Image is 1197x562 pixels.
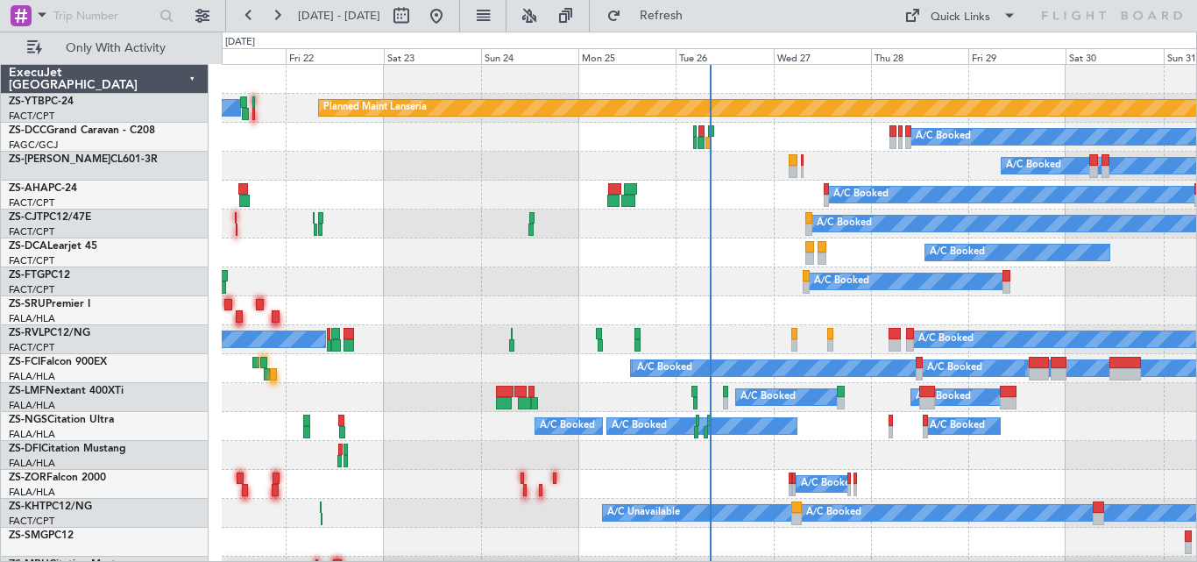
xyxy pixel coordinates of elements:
a: ZS-SMGPC12 [9,530,74,541]
span: ZS-CJT [9,212,43,223]
a: ZS-DCCGrand Caravan - C208 [9,125,155,136]
a: FALA/HLA [9,486,55,499]
div: A/C Booked [612,413,667,439]
div: Fri 22 [286,48,383,64]
span: ZS-SMG [9,530,48,541]
div: A/C Booked [540,413,595,439]
button: Only With Activity [19,34,190,62]
input: Trip Number [53,3,154,29]
div: A/C Booked [916,124,971,150]
a: ZS-KHTPC12/NG [9,502,92,512]
div: A/C Booked [806,500,861,526]
a: ZS-RVLPC12/NG [9,328,90,338]
div: A/C Booked [1006,153,1061,179]
div: Planned Maint Lanseria [323,95,427,121]
a: FACT/CPT [9,254,54,267]
span: ZS-DFI [9,444,41,454]
a: ZS-CJTPC12/47E [9,212,91,223]
span: ZS-YTB [9,96,45,107]
span: ZS-KHT [9,502,46,512]
div: Thu 28 [871,48,968,64]
div: Tue 26 [676,48,773,64]
a: ZS-YTBPC-24 [9,96,74,107]
div: A/C Booked [637,355,692,381]
div: Sun 24 [481,48,578,64]
div: [DATE] [225,35,255,50]
button: Quick Links [896,2,1025,30]
div: A/C Booked [916,384,971,410]
span: ZS-[PERSON_NAME] [9,154,110,165]
div: A/C Booked [814,268,869,295]
span: ZS-NGS [9,415,47,425]
div: Fri 29 [968,48,1066,64]
a: ZS-SRUPremier I [9,299,90,309]
a: FALA/HLA [9,370,55,383]
div: Quick Links [931,9,990,26]
div: A/C Booked [930,413,985,439]
a: FALA/HLA [9,428,55,441]
a: FALA/HLA [9,399,55,412]
div: Mon 25 [578,48,676,64]
div: A/C Booked [833,181,889,208]
a: FALA/HLA [9,312,55,325]
a: ZS-FTGPC12 [9,270,70,281]
a: ZS-LMFNextant 400XTi [9,386,124,396]
a: ZS-AHAPC-24 [9,183,77,194]
span: ZS-SRU [9,299,46,309]
div: A/C Booked [927,355,982,381]
a: FALA/HLA [9,457,55,470]
span: ZS-DCA [9,241,47,252]
span: ZS-ZOR [9,473,46,483]
a: FACT/CPT [9,110,54,123]
span: ZS-LMF [9,386,46,396]
div: A/C Unavailable [607,500,680,526]
a: FACT/CPT [9,196,54,210]
a: ZS-ZORFalcon 2000 [9,473,106,483]
span: [DATE] - [DATE] [298,8,380,24]
a: ZS-DCALearjet 45 [9,241,97,252]
a: ZS-[PERSON_NAME]CL601-3R [9,154,158,165]
div: A/C Booked [930,239,985,266]
div: Sat 23 [384,48,481,64]
span: ZS-RVL [9,328,44,338]
a: FACT/CPT [9,341,54,354]
a: FACT/CPT [9,515,54,528]
div: A/C Booked [801,471,856,497]
span: Only With Activity [46,42,185,54]
a: ZS-NGSCitation Ultra [9,415,114,425]
div: Thu 21 [188,48,286,64]
button: Refresh [598,2,704,30]
a: FAGC/GCJ [9,139,58,152]
div: A/C Booked [740,384,796,410]
div: Sat 30 [1066,48,1163,64]
span: ZS-DCC [9,125,46,136]
span: ZS-FCI [9,357,40,367]
a: FACT/CPT [9,225,54,238]
a: ZS-DFICitation Mustang [9,444,126,454]
span: ZS-AHA [9,183,48,194]
span: ZS-FTG [9,270,45,281]
span: Refresh [625,10,698,22]
div: Wed 27 [774,48,871,64]
a: FACT/CPT [9,283,54,296]
div: A/C Booked [817,210,872,237]
a: ZS-FCIFalcon 900EX [9,357,107,367]
div: A/C Booked [918,326,974,352]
